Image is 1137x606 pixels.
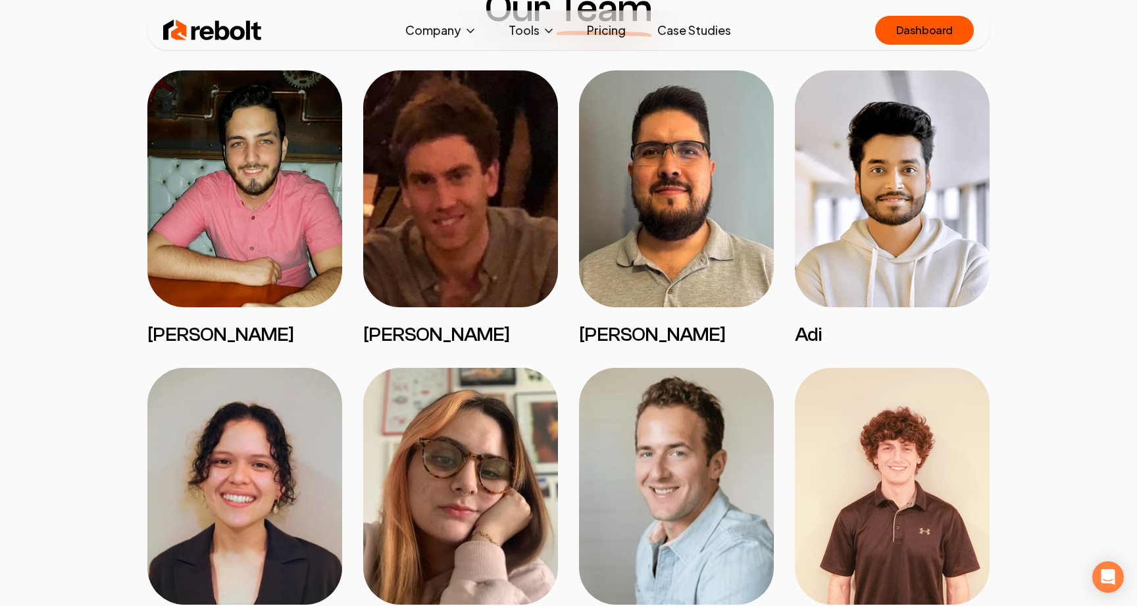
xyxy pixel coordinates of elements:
img: Daniel [579,70,774,307]
a: Dashboard [875,16,974,45]
h3: Adi [795,323,990,347]
img: Rebolt Logo [163,17,262,43]
a: Pricing [576,17,636,43]
img: Matthew [795,368,990,605]
img: Santiago [147,70,342,307]
img: Cullen [363,70,558,307]
img: Brisa [147,368,342,605]
img: Adi [795,70,990,307]
a: Case Studies [647,17,742,43]
button: Company [395,17,488,43]
h3: [PERSON_NAME] [147,323,342,347]
img: Ari [579,368,774,605]
h3: [PERSON_NAME] [363,323,558,347]
h3: [PERSON_NAME] [579,323,774,347]
img: Candela [363,368,558,605]
div: Open Intercom Messenger [1092,561,1124,593]
button: Tools [498,17,566,43]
